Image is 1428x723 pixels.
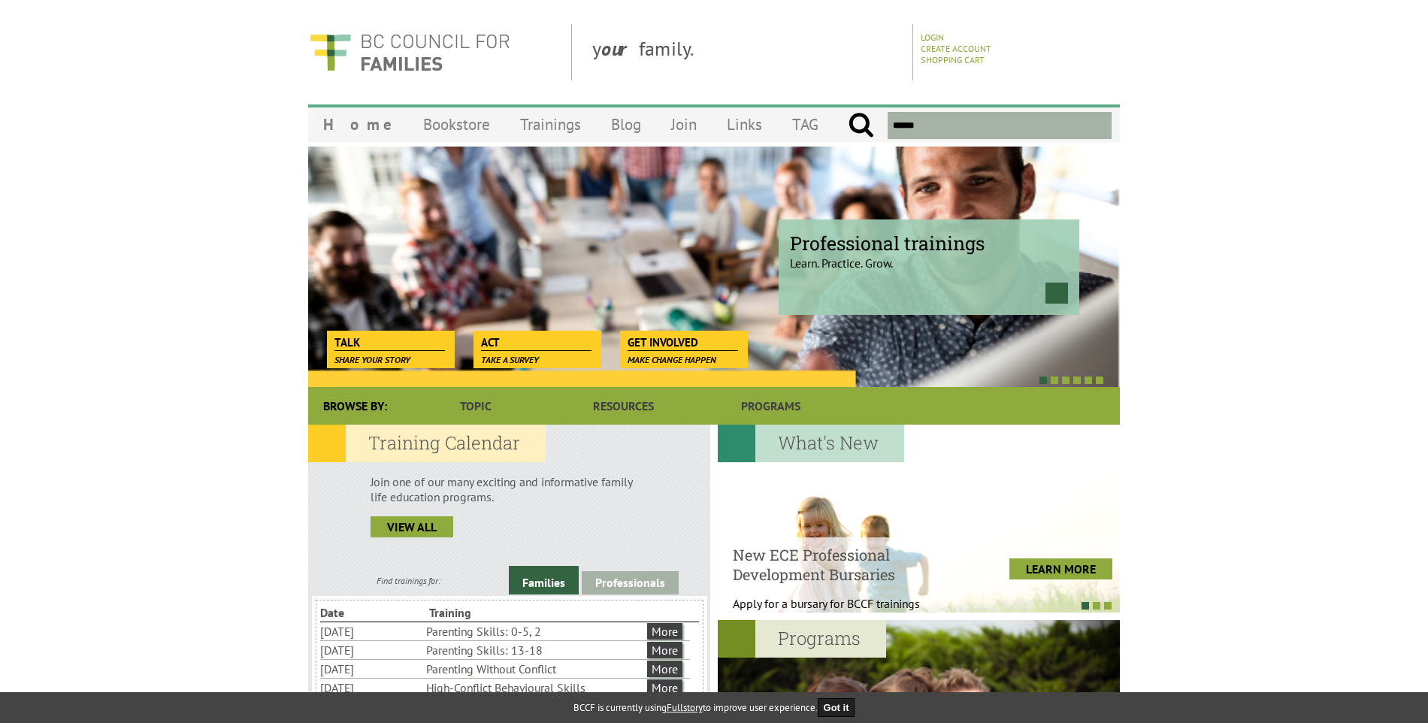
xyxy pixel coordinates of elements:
[921,43,991,54] a: Create Account
[790,231,1068,256] span: Professional trainings
[647,642,682,658] a: More
[818,698,855,717] button: Got it
[402,387,549,425] a: Topic
[697,387,845,425] a: Programs
[790,243,1068,271] p: Learn. Practice. Grow.
[549,387,697,425] a: Resources
[1009,558,1112,579] a: LEARN MORE
[371,516,453,537] a: view all
[620,331,746,352] a: Get Involved Make change happen
[426,641,644,659] li: Parenting Skills: 13-18
[628,334,738,351] span: Get Involved
[601,36,639,61] strong: our
[320,641,423,659] li: [DATE]
[334,334,445,351] span: Talk
[320,660,423,678] li: [DATE]
[777,107,834,142] a: TAG
[509,566,579,594] a: Families
[656,107,712,142] a: Join
[371,474,648,504] p: Join one of our many exciting and informative family life education programs.
[667,701,703,714] a: Fullstory
[848,112,874,139] input: Submit
[308,24,511,80] img: BC Council for FAMILIES
[426,660,644,678] li: Parenting Without Conflict
[308,425,546,462] h2: Training Calendar
[505,107,596,142] a: Trainings
[580,24,913,80] div: y family.
[320,622,423,640] li: [DATE]
[733,545,958,584] h4: New ECE Professional Development Bursaries
[628,354,716,365] span: Make change happen
[308,575,509,586] div: Find trainings for:
[596,107,656,142] a: Blog
[429,604,535,622] li: Training
[921,54,985,65] a: Shopping Cart
[481,354,539,365] span: Take a survey
[481,334,591,351] span: Act
[718,425,904,462] h2: What's New
[320,679,423,697] li: [DATE]
[308,387,402,425] div: Browse By:
[647,623,682,640] a: More
[327,331,452,352] a: Talk Share your story
[712,107,777,142] a: Links
[308,107,408,142] a: Home
[647,661,682,677] a: More
[334,354,410,365] span: Share your story
[426,622,644,640] li: Parenting Skills: 0-5, 2
[582,571,679,594] a: Professionals
[647,679,682,696] a: More
[733,596,958,626] p: Apply for a bursary for BCCF trainings West...
[473,331,599,352] a: Act Take a survey
[320,604,426,622] li: Date
[408,107,505,142] a: Bookstore
[921,32,944,43] a: Login
[426,679,644,697] li: High-Conflict Behavioural Skills
[718,620,886,658] h2: Programs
